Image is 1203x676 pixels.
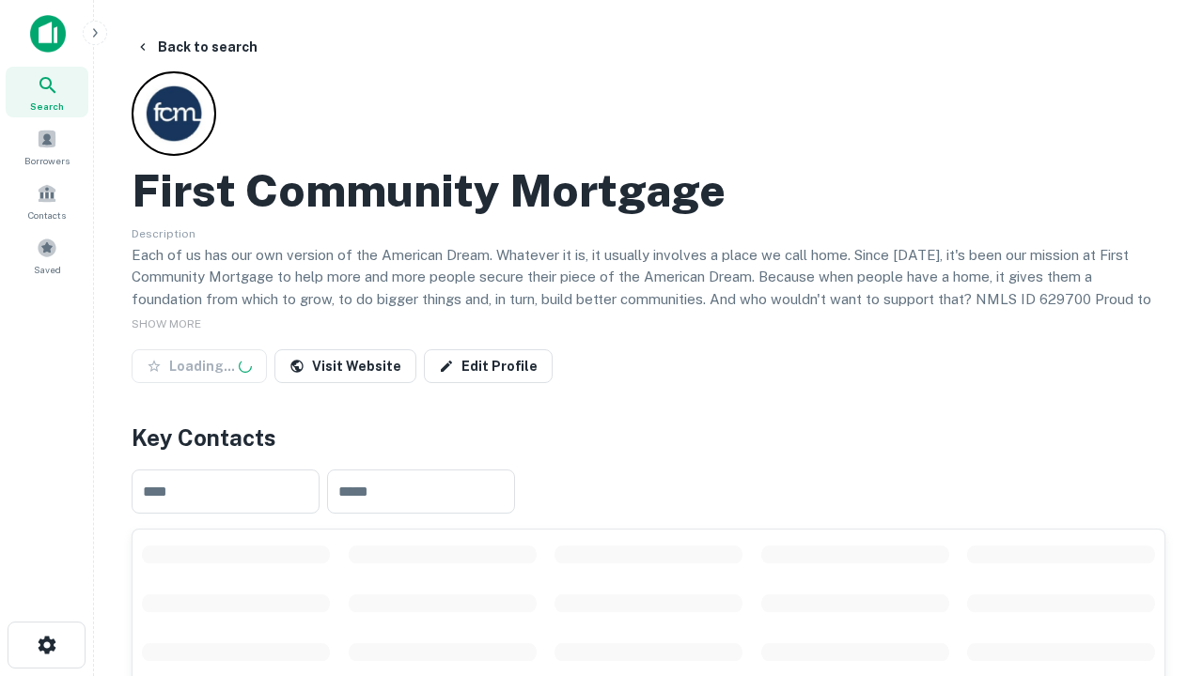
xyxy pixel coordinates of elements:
iframe: Chat Widget [1109,466,1203,556]
a: Saved [6,230,88,281]
a: Contacts [6,176,88,226]
span: Contacts [28,207,66,223]
a: Search [6,67,88,117]
span: Borrowers [24,153,70,168]
a: Edit Profile [424,349,553,383]
h2: First Community Mortgage [132,163,726,218]
span: Saved [34,262,61,277]
p: Each of us has our own version of the American Dream. Whatever it is, it usually involves a place... [132,244,1165,332]
a: Visit Website [274,349,416,383]
img: capitalize-icon.png [30,15,66,53]
span: Search [30,99,64,114]
a: Borrowers [6,121,88,172]
h4: Key Contacts [132,421,1165,454]
span: SHOW MORE [132,317,201,330]
button: Back to search [128,30,265,64]
span: Description [132,227,195,240]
